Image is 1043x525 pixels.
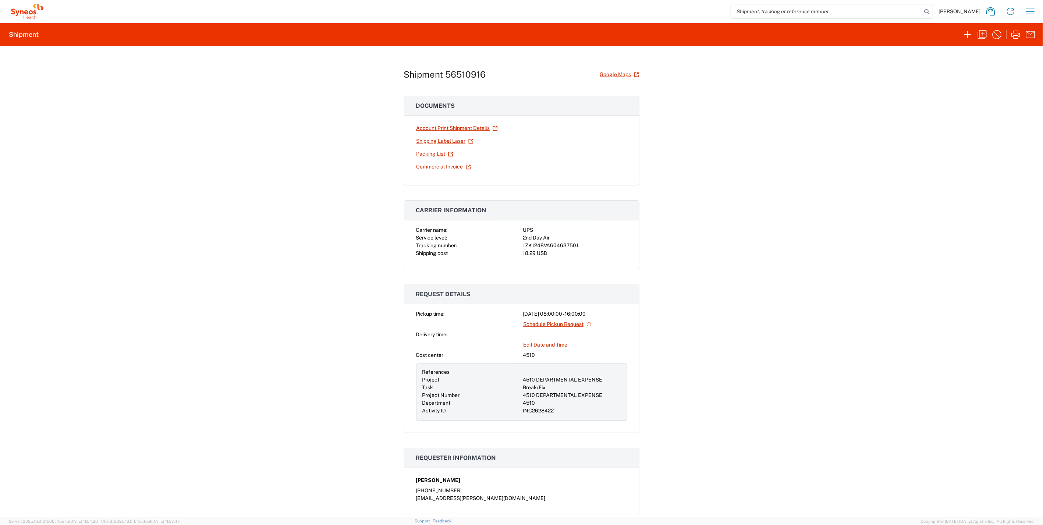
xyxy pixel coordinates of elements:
[523,338,568,351] a: Edit Date and Time
[151,519,180,524] span: [DATE] 11:37:47
[404,69,486,80] h1: Shipment 56510916
[422,399,520,407] div: Department
[600,68,639,81] a: Google Maps
[422,384,520,391] div: Task
[416,148,454,160] a: Packing List
[416,331,448,337] span: Delivery time:
[416,250,448,256] span: Shipping cost
[416,207,487,214] span: Carrier information
[101,519,180,524] span: Client: 2025.16.0-b4dc8a9
[523,391,621,399] div: 4510 DEPARTMENTAL EXPENSE
[731,4,922,18] input: Shipment, tracking or reference number
[523,249,627,257] div: 18.29 USD
[416,227,448,233] span: Carrier name:
[416,352,444,358] span: Cost center
[416,487,627,494] div: [PHONE_NUMBER]
[416,235,447,241] span: Service level:
[9,519,98,524] span: Server: 2025.16.0-21b0bc45e7b
[523,399,621,407] div: 4510
[523,234,627,242] div: 2nd Day Air
[415,519,433,523] a: Support
[69,519,98,524] span: [DATE] 11:54:36
[422,407,520,415] div: Activity ID
[523,242,627,249] div: 1ZK1248VA604637501
[9,30,39,39] h2: Shipment
[523,407,621,415] div: INC2628422
[416,135,474,148] a: Shipping Label Laser
[416,242,457,248] span: Tracking number:
[422,391,520,399] div: Project Number
[416,311,445,317] span: Pickup time:
[523,310,627,318] div: [DATE] 08:00:00 - 16:00:00
[523,226,627,234] div: UPS
[921,518,1034,525] span: Copyright © [DATE]-[DATE] Agistix Inc., All Rights Reserved
[416,160,471,173] a: Commercial Invoice
[416,454,496,461] span: Requester information
[939,8,981,15] span: [PERSON_NAME]
[422,369,450,375] span: References
[416,291,471,298] span: Request details
[422,376,520,384] div: Project
[523,351,627,359] div: 4510
[523,384,621,391] div: Break/Fix
[416,476,461,484] span: [PERSON_NAME]
[416,102,455,109] span: Documents
[523,331,627,338] div: -
[523,376,621,384] div: 4510 DEPARTMENTAL EXPENSE
[416,494,627,502] div: [EMAIL_ADDRESS][PERSON_NAME][DOMAIN_NAME]
[523,318,592,331] a: Schedule Pickup Request
[433,519,451,523] a: Feedback
[416,122,498,135] a: Account Print Shipment Details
